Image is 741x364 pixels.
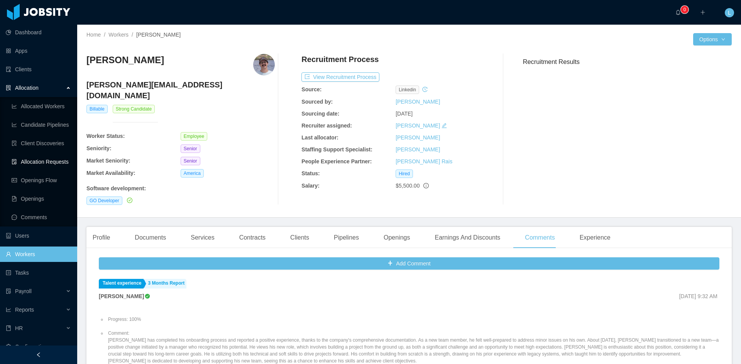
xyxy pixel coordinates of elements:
b: Sourced by: [301,99,333,105]
a: [PERSON_NAME] [396,99,440,105]
b: Staffing Support Specialist: [301,146,372,153]
b: Salary: [301,183,320,189]
a: [PERSON_NAME] [396,134,440,141]
h3: Recruitment Results [523,57,732,67]
a: icon: robotUsers [6,228,71,243]
a: [PERSON_NAME] [396,122,440,129]
a: icon: messageComments [12,210,71,225]
b: Software development : [86,185,146,191]
a: icon: exportView Recruitment Process [301,74,379,80]
span: Configuration [15,344,47,350]
a: icon: auditClients [6,62,71,77]
div: Experience [574,227,617,248]
a: Home [86,32,101,38]
i: icon: setting [6,344,11,349]
i: icon: file-protect [6,289,11,294]
a: icon: appstoreApps [6,43,71,59]
i: icon: line-chart [6,307,11,312]
a: icon: pie-chartDashboard [6,25,71,40]
span: Billable [86,105,108,113]
button: Optionsicon: down [693,33,732,45]
b: Market Availability: [86,170,135,176]
a: icon: file-doneAllocation Requests [12,154,71,169]
div: Earnings And Discounts [428,227,506,248]
span: Allocation [15,85,39,91]
div: Services [184,227,220,248]
div: Clients [284,227,315,248]
div: Comments [519,227,561,248]
span: $5,500.00 [396,183,420,189]
span: Senior [181,144,200,153]
b: Status: [301,170,320,176]
a: icon: file-textOpenings [12,191,71,206]
h4: [PERSON_NAME][EMAIL_ADDRESS][DOMAIN_NAME] [86,79,275,101]
span: Strong Candidate [113,105,155,113]
span: L [728,8,731,17]
div: Openings [377,227,416,248]
b: Sourcing date: [301,111,339,117]
a: icon: line-chartAllocated Workers [12,99,71,114]
span: linkedin [396,86,419,94]
a: Talent experience [99,279,144,289]
li: Progress: 100% [107,316,719,323]
span: HR [15,325,23,331]
a: icon: idcardOpenings Flow [12,173,71,188]
i: icon: history [422,87,428,92]
button: icon: exportView Recruitment Process [301,72,379,82]
h4: Recruitment Process [301,54,379,65]
span: Reports [15,307,34,313]
a: icon: file-searchClient Discoveries [12,136,71,151]
b: Market Seniority: [86,158,130,164]
span: Hired [396,169,413,178]
span: Senior [181,157,200,165]
span: Payroll [15,288,32,294]
div: Contracts [233,227,272,248]
span: / [104,32,105,38]
span: Employee [181,132,207,141]
span: GO Developer [86,196,122,205]
b: Last allocator: [301,134,338,141]
span: [DATE] [396,111,413,117]
span: / [132,32,133,38]
h3: [PERSON_NAME] [86,54,164,66]
img: 01163cf8-be9c-4290-97c6-0494865aa0f1_67e46f1cca344-400w.png [253,54,275,75]
i: icon: check-circle [127,198,132,203]
a: [PERSON_NAME] Rais [396,158,452,164]
div: Documents [129,227,172,248]
a: Workers [108,32,129,38]
sup: 0 [681,6,689,13]
i: icon: solution [6,85,11,91]
a: icon: line-chartCandidate Pipelines [12,117,71,133]
span: America [181,169,204,178]
a: [PERSON_NAME] [396,146,440,153]
a: 3 Months Report [144,279,187,289]
strong: [PERSON_NAME] [99,293,144,299]
a: icon: check-circle [125,197,132,203]
i: icon: edit [442,123,447,128]
b: People Experience Partner: [301,158,372,164]
span: [PERSON_NAME] [136,32,181,38]
span: [DATE] 9:32 AM [679,293,717,299]
b: Seniority: [86,145,112,151]
a: icon: profileTasks [6,265,71,280]
div: Pipelines [328,227,365,248]
a: icon: userWorkers [6,247,71,262]
b: Worker Status: [86,133,125,139]
b: Recruiter assigned: [301,122,352,129]
i: icon: plus [700,10,705,15]
i: icon: book [6,325,11,331]
button: icon: plusAdd Comment [99,257,719,270]
div: Profile [86,227,116,248]
i: icon: bell [675,10,681,15]
span: info-circle [423,183,429,188]
b: Source: [301,86,321,92]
